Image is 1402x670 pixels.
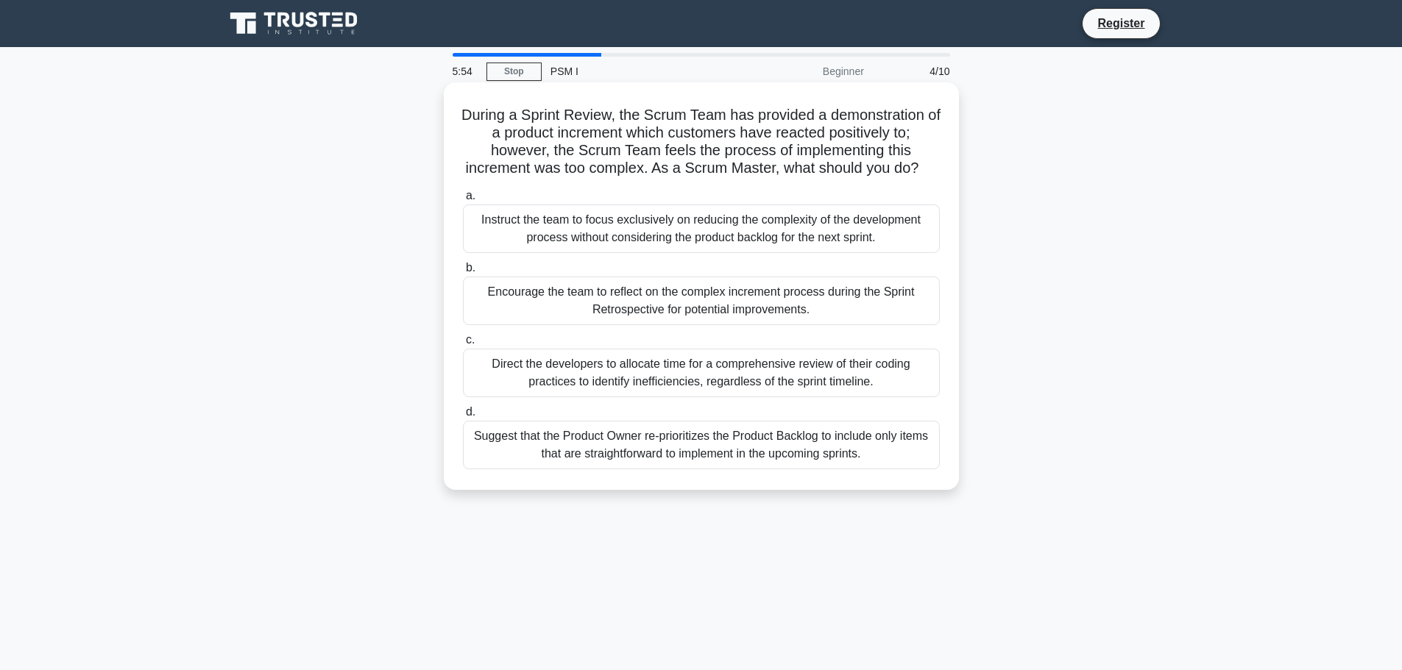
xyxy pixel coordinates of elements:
[463,204,940,253] div: Instruct the team to focus exclusively on reducing the complexity of the development process with...
[1088,14,1153,32] a: Register
[461,106,941,178] h5: During a Sprint Review, the Scrum Team has provided a demonstration of a product increment which ...
[463,421,940,469] div: Suggest that the Product Owner re-prioritizes the Product Backlog to include only items that are ...
[873,57,959,86] div: 4/10
[466,261,475,274] span: b.
[466,333,475,346] span: c.
[542,57,744,86] div: PSM I
[463,349,940,397] div: Direct the developers to allocate time for a comprehensive review of their coding practices to id...
[444,57,486,86] div: 5:54
[486,63,542,81] a: Stop
[466,405,475,418] span: d.
[463,277,940,325] div: Encourage the team to reflect on the complex increment process during the Sprint Retrospective fo...
[466,189,475,202] span: a.
[744,57,873,86] div: Beginner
